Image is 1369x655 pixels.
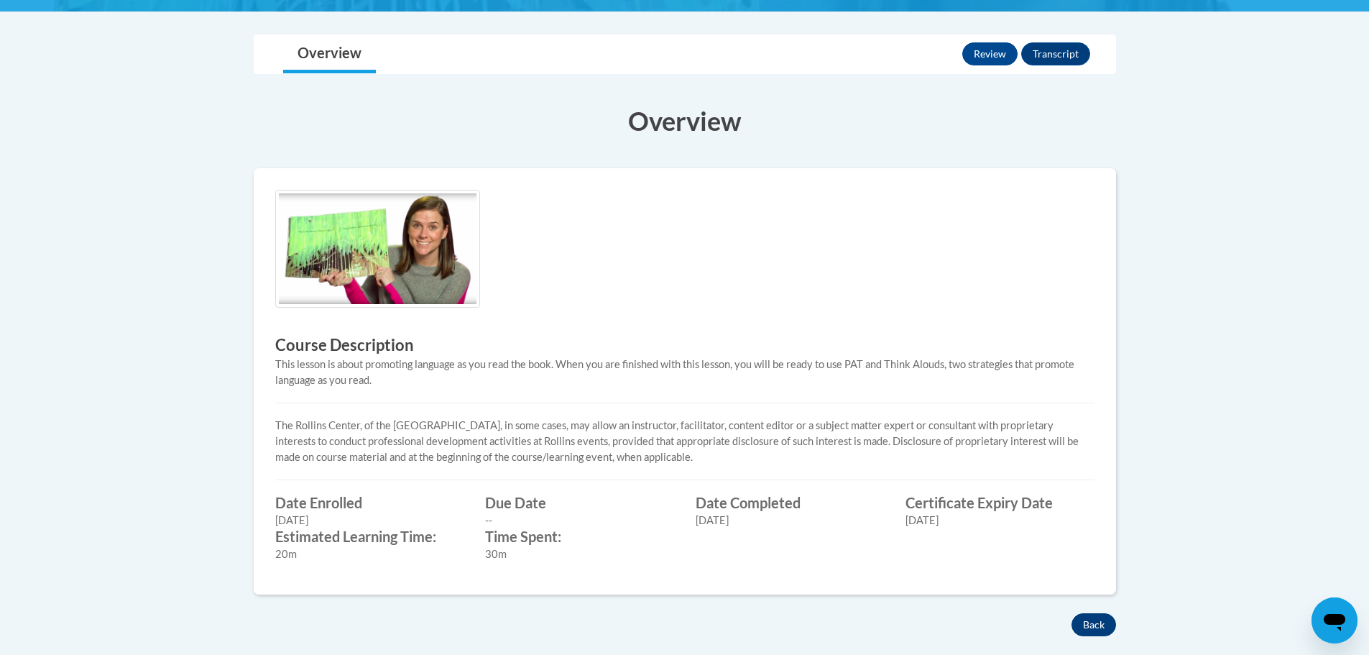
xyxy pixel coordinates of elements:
p: The Rollins Center, of the [GEOGRAPHIC_DATA], in some cases, may allow an instructor, facilitator... [275,418,1094,465]
div: -- [485,513,674,528]
div: 20m [275,546,464,562]
label: Certificate Expiry Date [905,495,1094,510]
button: Review [962,42,1018,65]
a: Overview [283,35,376,73]
label: Time Spent: [485,528,674,544]
label: Date Enrolled [275,495,464,510]
div: [DATE] [275,513,464,528]
div: This lesson is about promoting language as you read the book. When you are finished with this les... [275,357,1094,388]
h3: Overview [254,103,1116,139]
img: Course logo image [275,190,480,308]
label: Due Date [485,495,674,510]
div: [DATE] [696,513,885,528]
div: [DATE] [905,513,1094,528]
h3: Course Description [275,334,1094,357]
div: 30m [485,546,674,562]
button: Back [1071,613,1116,636]
iframe: Button to launch messaging window [1312,597,1358,643]
button: Transcript [1021,42,1090,65]
label: Estimated Learning Time: [275,528,464,544]
label: Date Completed [696,495,885,510]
